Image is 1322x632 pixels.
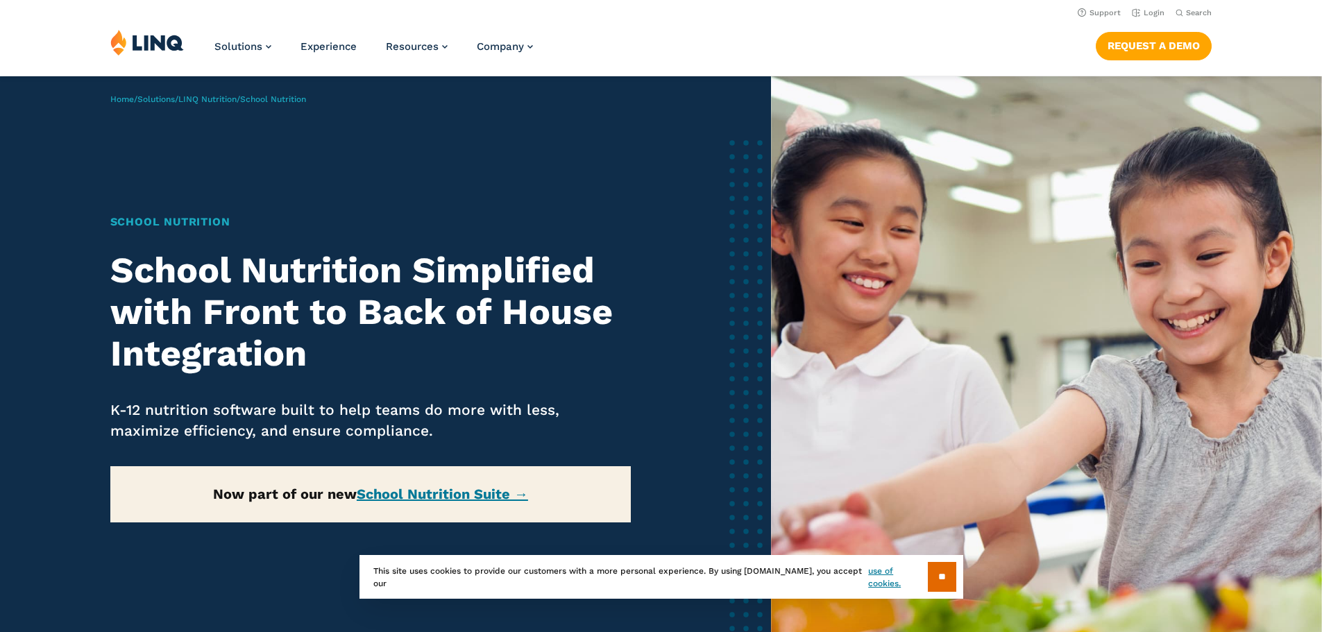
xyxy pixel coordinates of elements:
a: Support [1078,8,1121,17]
div: This site uses cookies to provide our customers with a more personal experience. By using [DOMAIN... [359,555,963,599]
span: Resources [386,40,439,53]
a: Resources [386,40,448,53]
h1: School Nutrition [110,214,632,230]
a: Experience [300,40,357,53]
a: Home [110,94,134,104]
nav: Primary Navigation [214,29,533,75]
a: Solutions [137,94,175,104]
span: Solutions [214,40,262,53]
a: Company [477,40,533,53]
a: Login [1132,8,1164,17]
strong: Now part of our new [213,486,528,502]
p: K-12 nutrition software built to help teams do more with less, maximize efficiency, and ensure co... [110,400,632,441]
span: Company [477,40,524,53]
button: Open Search Bar [1176,8,1212,18]
a: Solutions [214,40,271,53]
a: Request a Demo [1096,32,1212,60]
h2: School Nutrition Simplified with Front to Back of House Integration [110,250,632,374]
span: School Nutrition [240,94,306,104]
span: Search [1186,8,1212,17]
a: use of cookies. [868,565,927,590]
img: LINQ | K‑12 Software [110,29,184,55]
span: / / / [110,94,306,104]
a: School Nutrition Suite → [357,486,528,502]
a: LINQ Nutrition [178,94,237,104]
nav: Button Navigation [1096,29,1212,60]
